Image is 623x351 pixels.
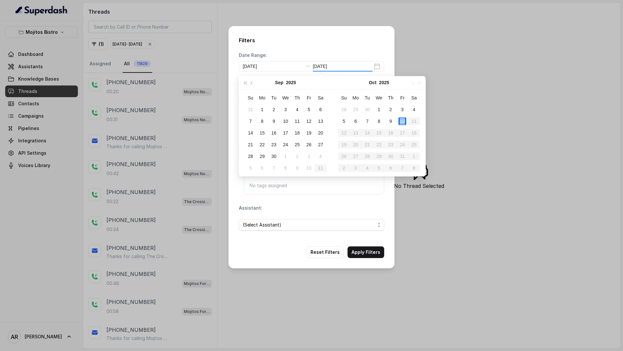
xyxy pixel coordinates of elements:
[291,150,303,162] td: 2025-10-02
[317,117,324,125] div: 13
[373,115,385,127] td: 2025-10-08
[258,117,266,125] div: 8
[270,106,278,113] div: 2
[268,127,280,139] td: 2025-09-16
[270,129,278,137] div: 16
[317,106,324,113] div: 6
[352,106,360,113] div: 29
[245,115,256,127] td: 2025-09-07
[270,152,278,160] div: 30
[268,139,280,150] td: 2025-09-23
[268,162,280,174] td: 2025-10-07
[258,129,266,137] div: 15
[291,162,303,174] td: 2025-10-09
[258,141,266,149] div: 22
[286,76,296,89] button: 2025
[239,219,384,231] button: (Select Assistant)
[303,92,315,104] th: Fr
[340,106,348,113] div: 28
[243,63,302,70] input: Start date
[280,92,291,104] th: We
[258,164,266,172] div: 6
[375,106,383,113] div: 1
[385,115,397,127] td: 2025-10-09
[379,76,389,89] button: 2025
[291,104,303,115] td: 2025-09-04
[282,164,289,172] div: 8
[315,139,326,150] td: 2025-09-27
[247,106,254,113] div: 31
[340,117,348,125] div: 5
[275,76,284,89] button: Sep
[397,104,408,115] td: 2025-10-03
[315,104,326,115] td: 2025-09-06
[282,152,289,160] div: 1
[239,205,262,211] p: Assistant:
[247,129,254,137] div: 14
[245,139,256,150] td: 2025-09-21
[293,117,301,125] div: 11
[256,115,268,127] td: 2025-09-08
[317,152,324,160] div: 4
[303,162,315,174] td: 2025-10-10
[315,127,326,139] td: 2025-09-20
[338,115,350,127] td: 2025-10-05
[280,104,291,115] td: 2025-09-03
[270,164,278,172] div: 7
[397,92,408,104] th: Fr
[282,117,289,125] div: 10
[282,129,289,137] div: 17
[410,106,418,113] div: 4
[268,104,280,115] td: 2025-09-02
[247,117,254,125] div: 7
[387,117,395,125] div: 9
[361,104,373,115] td: 2025-09-30
[373,92,385,104] th: We
[280,115,291,127] td: 2025-09-10
[280,162,291,174] td: 2025-10-08
[270,117,278,125] div: 9
[243,221,375,229] span: (Select Assistant)
[245,127,256,139] td: 2025-09-14
[305,164,313,172] div: 10
[256,92,268,104] th: Mo
[363,106,371,113] div: 30
[350,92,361,104] th: Mo
[387,106,395,113] div: 2
[363,117,371,125] div: 7
[280,150,291,162] td: 2025-10-01
[291,127,303,139] td: 2025-09-18
[303,104,315,115] td: 2025-09-05
[305,106,313,113] div: 5
[256,104,268,115] td: 2025-09-01
[293,106,301,113] div: 4
[408,92,420,104] th: Sa
[307,246,344,258] button: Reset Filters
[256,127,268,139] td: 2025-09-15
[303,150,315,162] td: 2025-10-03
[348,246,384,258] button: Apply Filters
[315,115,326,127] td: 2025-09-13
[250,182,379,189] p: No tags assigned
[258,106,266,113] div: 1
[315,92,326,104] th: Sa
[239,36,384,44] h2: Filters
[291,115,303,127] td: 2025-09-11
[398,106,406,113] div: 3
[352,117,360,125] div: 6
[350,104,361,115] td: 2025-09-29
[268,150,280,162] td: 2025-09-30
[268,92,280,104] th: Tu
[293,129,301,137] div: 18
[293,164,301,172] div: 9
[385,92,397,104] th: Th
[247,152,254,160] div: 28
[282,141,289,149] div: 24
[303,127,315,139] td: 2025-09-19
[385,104,397,115] td: 2025-10-02
[303,139,315,150] td: 2025-09-26
[291,139,303,150] td: 2025-09-25
[305,129,313,137] div: 19
[305,152,313,160] div: 3
[293,141,301,149] div: 25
